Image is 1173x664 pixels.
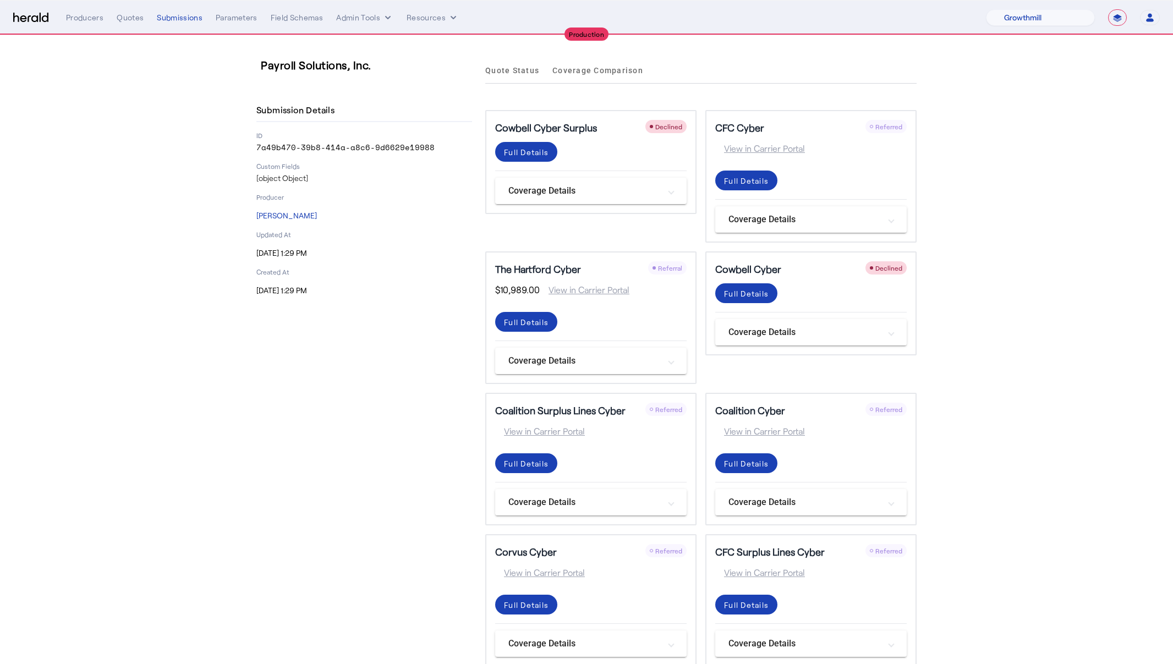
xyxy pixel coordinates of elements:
mat-panel-title: Coverage Details [508,496,660,509]
div: Full Details [724,288,769,299]
span: Declined [655,123,682,130]
mat-panel-title: Coverage Details [508,184,660,197]
h5: Corvus Cyber [495,544,557,559]
div: Parameters [216,12,257,23]
div: Field Schemas [271,12,324,23]
div: Production [564,28,609,41]
mat-expansion-panel-header: Coverage Details [715,489,907,515]
div: Full Details [504,458,549,469]
span: View in Carrier Portal [495,566,585,579]
mat-expansion-panel-header: Coverage Details [715,206,907,233]
span: View in Carrier Portal [715,566,805,579]
button: Full Details [495,312,557,332]
p: [DATE] 1:29 PM [256,285,472,296]
p: Custom Fields [256,162,472,171]
mat-panel-title: Coverage Details [728,496,880,509]
p: [object Object] [256,173,472,184]
p: [DATE] 1:29 PM [256,248,472,259]
h5: Coalition Surplus Lines Cyber [495,403,626,418]
h5: Cowbell Cyber [715,261,781,277]
div: Full Details [504,316,549,328]
div: Producers [66,12,103,23]
mat-panel-title: Coverage Details [508,354,660,367]
button: Resources dropdown menu [407,12,459,23]
mat-panel-title: Coverage Details [728,213,880,226]
a: Quote Status [485,57,539,84]
span: Coverage Comparison [552,67,643,74]
h4: Submission Details [256,103,339,117]
button: Full Details [495,595,557,614]
span: Referred [875,547,902,555]
button: Full Details [495,453,557,473]
div: Full Details [724,458,769,469]
span: Declined [875,264,902,272]
p: Created At [256,267,472,276]
span: View in Carrier Portal [715,142,805,155]
button: Full Details [715,453,777,473]
span: View in Carrier Portal [540,283,629,297]
img: Herald Logo [13,13,48,23]
mat-expansion-panel-header: Coverage Details [715,630,907,657]
button: Full Details [715,283,777,303]
span: Referred [655,405,682,413]
a: Coverage Comparison [552,57,643,84]
span: Referral [658,264,682,272]
button: Full Details [495,142,557,162]
mat-panel-title: Coverage Details [728,326,880,339]
mat-expansion-panel-header: Coverage Details [495,178,687,204]
span: Referred [875,123,902,130]
span: View in Carrier Portal [715,425,805,438]
button: Full Details [715,595,777,614]
div: Submissions [157,12,202,23]
mat-panel-title: Coverage Details [508,637,660,650]
h5: The Hartford Cyber [495,261,581,277]
mat-panel-title: Coverage Details [728,637,880,650]
span: Referred [875,405,902,413]
div: Full Details [504,599,549,611]
h5: CFC Surplus Lines Cyber [715,544,825,559]
button: internal dropdown menu [336,12,393,23]
p: ID [256,131,472,140]
mat-expansion-panel-header: Coverage Details [495,630,687,657]
div: Quotes [117,12,144,23]
p: 7a49b470-39b8-414a-a8c6-9d6629e19988 [256,142,472,153]
mat-expansion-panel-header: Coverage Details [495,489,687,515]
h5: Cowbell Cyber Surplus [495,120,597,135]
h3: Payroll Solutions, Inc. [261,57,476,73]
span: Referred [655,547,682,555]
button: Full Details [715,171,777,190]
div: Full Details [724,599,769,611]
span: $10,989.00 [495,283,540,297]
mat-expansion-panel-header: Coverage Details [495,348,687,374]
p: Producer [256,193,472,201]
span: View in Carrier Portal [495,425,585,438]
p: Updated At [256,230,472,239]
h5: CFC Cyber [715,120,764,135]
mat-expansion-panel-header: Coverage Details [715,319,907,345]
span: Quote Status [485,67,539,74]
p: [PERSON_NAME] [256,210,472,221]
div: Full Details [504,146,549,158]
h5: Coalition Cyber [715,403,785,418]
div: Full Details [724,175,769,186]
